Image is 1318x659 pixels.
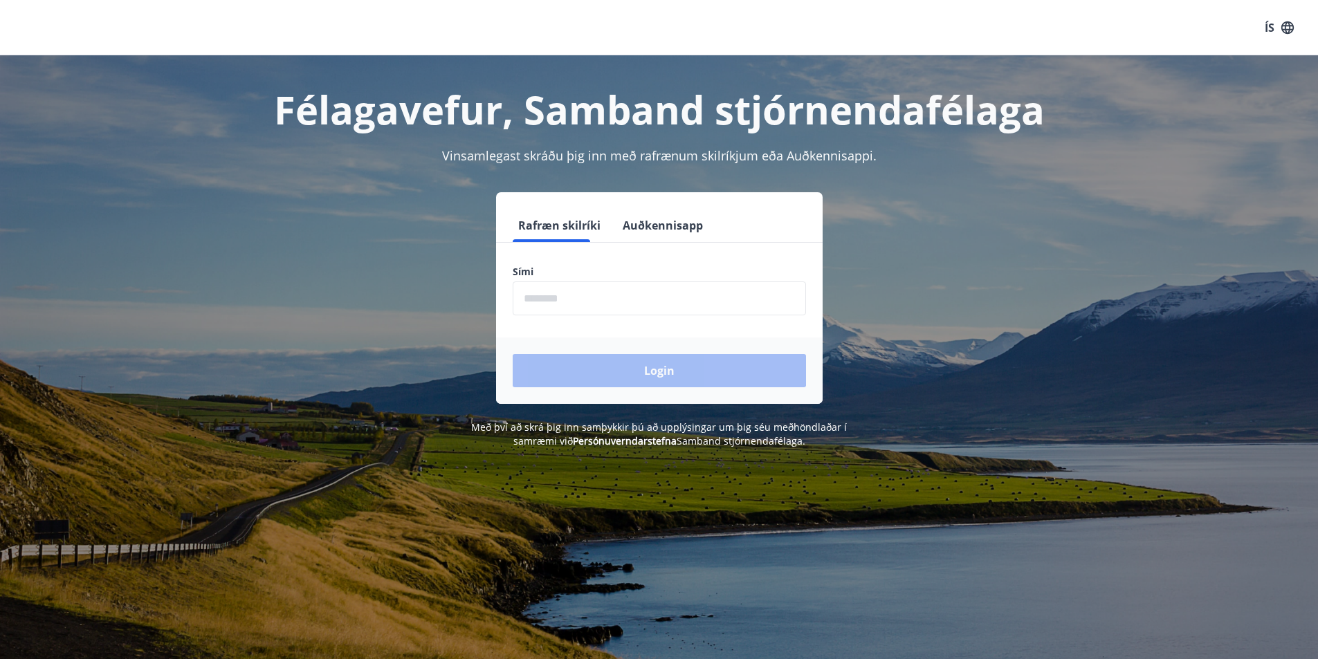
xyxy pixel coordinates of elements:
a: Persónuverndarstefna [573,434,677,447]
span: Með því að skrá þig inn samþykkir þú að upplýsingar um þig séu meðhöndlaðar í samræmi við Samband... [471,420,847,447]
button: ÍS [1257,15,1301,40]
button: Rafræn skilríki [513,209,606,242]
button: Auðkennisapp [617,209,708,242]
span: Vinsamlegast skráðu þig inn með rafrænum skilríkjum eða Auðkennisappi. [442,147,877,164]
h1: Félagavefur, Samband stjórnendafélaga [178,83,1141,136]
label: Sími [513,265,806,279]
